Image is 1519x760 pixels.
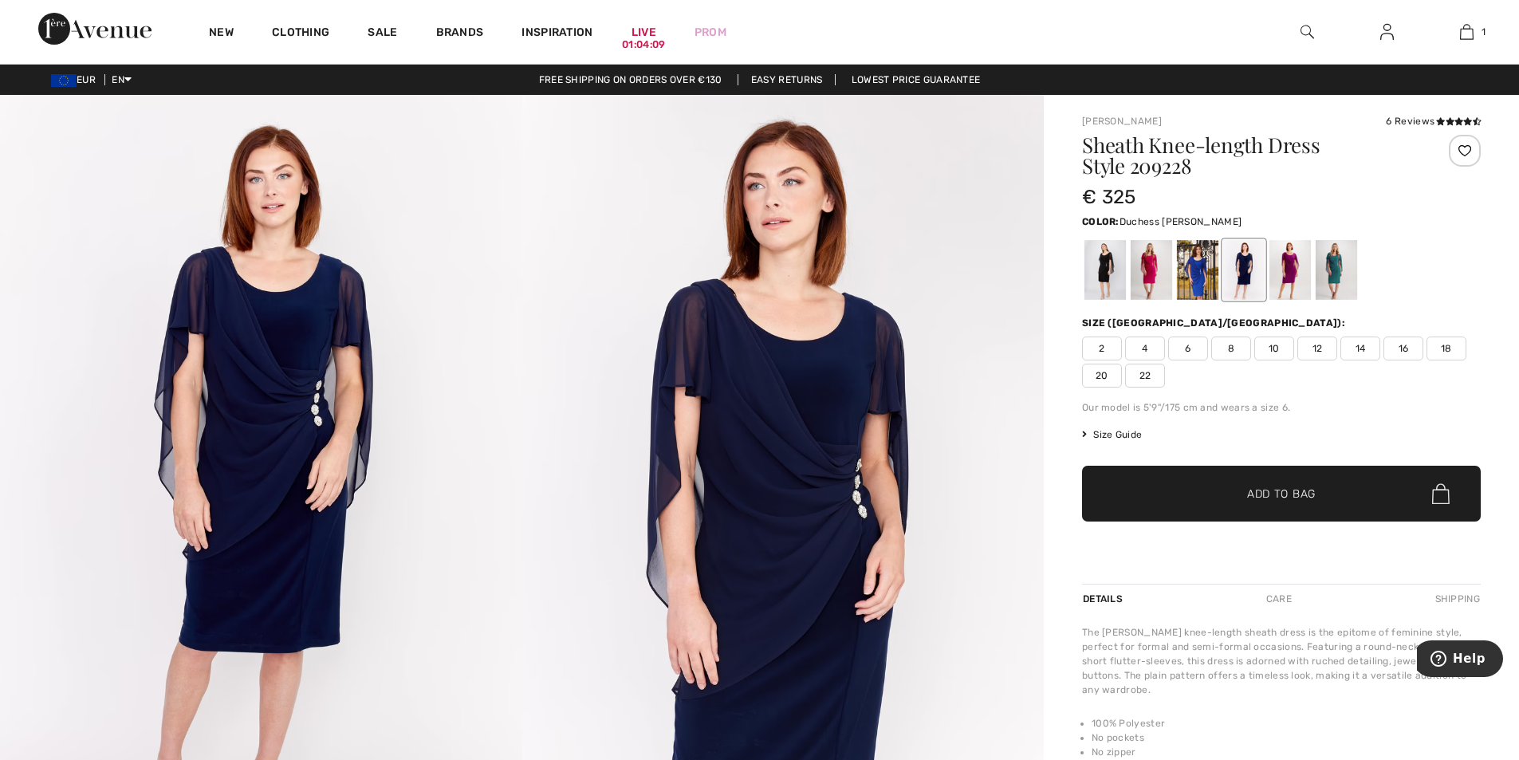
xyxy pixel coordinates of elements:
[1084,240,1126,300] div: Black
[1386,114,1481,128] div: 6 Reviews
[1125,364,1165,388] span: 22
[738,74,836,85] a: Easy Returns
[1432,483,1450,504] img: Bag.svg
[1380,22,1394,41] img: My Info
[1211,337,1251,360] span: 8
[1082,337,1122,360] span: 2
[368,26,397,42] a: Sale
[1417,640,1503,680] iframe: Opens a widget where you can find more information
[1340,337,1380,360] span: 14
[1082,400,1481,415] div: Our model is 5'9"/175 cm and wears a size 6.
[1131,240,1172,300] div: Begonia
[1316,240,1357,300] div: Duchess green
[1082,316,1348,330] div: Size ([GEOGRAPHIC_DATA]/[GEOGRAPHIC_DATA]):
[38,13,152,45] img: 1ère Avenue
[632,24,656,41] a: Live01:04:09
[1092,716,1481,730] li: 100% Polyester
[1253,585,1305,613] div: Care
[1082,186,1136,208] span: € 325
[1301,22,1314,41] img: search the website
[1254,337,1294,360] span: 10
[1247,486,1316,502] span: Add to Bag
[839,74,994,85] a: Lowest Price Guarantee
[436,26,484,42] a: Brands
[1082,585,1127,613] div: Details
[51,74,77,87] img: Euro
[1482,25,1486,39] span: 1
[1125,337,1165,360] span: 4
[1120,216,1242,227] span: Duchess [PERSON_NAME]
[1383,337,1423,360] span: 16
[1297,337,1337,360] span: 12
[1082,625,1481,697] div: The [PERSON_NAME] knee-length sheath dress is the epitome of feminine style, perfect for formal a...
[1269,240,1311,300] div: Sangria
[521,26,592,42] span: Inspiration
[1082,135,1415,176] h1: Sheath Knee-length Dress Style 209228
[695,24,726,41] a: Prom
[1082,427,1142,442] span: Size Guide
[1223,240,1265,300] div: Midnight
[1168,337,1208,360] span: 6
[1092,730,1481,745] li: No pockets
[209,26,234,42] a: New
[526,74,735,85] a: Free shipping on orders over €130
[51,74,102,85] span: EUR
[1092,745,1481,759] li: No zipper
[1367,22,1407,42] a: Sign In
[1082,116,1162,127] a: [PERSON_NAME]
[112,74,132,85] span: EN
[272,26,329,42] a: Clothing
[1177,240,1218,300] div: Imperial Blue
[1427,337,1466,360] span: 18
[622,37,665,53] div: 01:04:09
[1082,364,1122,388] span: 20
[1082,466,1481,522] button: Add to Bag
[1460,22,1474,41] img: My Bag
[1082,216,1120,227] span: Color:
[1427,22,1505,41] a: 1
[1431,585,1481,613] div: Shipping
